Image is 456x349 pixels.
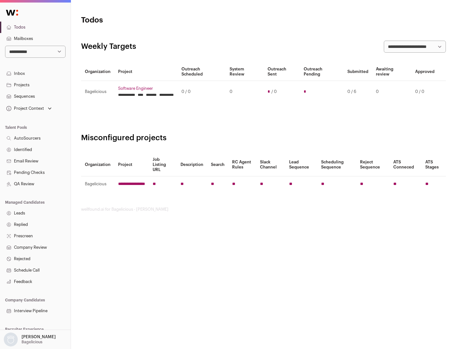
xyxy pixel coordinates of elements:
td: 0 / 0 [178,81,226,103]
td: 0 / 6 [344,81,372,103]
a: Software Engineer [118,86,174,91]
th: Outreach Scheduled [178,63,226,81]
p: Bagelicious [22,339,42,345]
th: Awaiting review [372,63,411,81]
span: / 0 [271,89,277,94]
th: System Review [226,63,263,81]
h2: Misconfigured projects [81,133,446,143]
th: Search [207,153,228,176]
img: Wellfound [3,6,22,19]
th: Job Listing URL [149,153,177,176]
th: Project [114,153,149,176]
td: 0 / 0 [411,81,438,103]
th: Outreach Pending [300,63,343,81]
th: Project [114,63,178,81]
th: RC Agent Rules [228,153,256,176]
th: Lead Sequence [285,153,317,176]
h2: Weekly Targets [81,42,136,52]
td: Bagelicious [81,81,114,103]
p: [PERSON_NAME] [22,334,56,339]
button: Open dropdown [3,333,57,346]
th: Organization [81,153,114,176]
td: 0 [372,81,411,103]
th: Description [177,153,207,176]
th: Organization [81,63,114,81]
th: Outreach Sent [264,63,300,81]
th: Approved [411,63,438,81]
td: Bagelicious [81,176,114,192]
h1: Todos [81,15,203,25]
th: Scheduling Sequence [317,153,356,176]
th: Reject Sequence [356,153,390,176]
th: Slack Channel [256,153,285,176]
td: 0 [226,81,263,103]
img: nopic.png [4,333,18,346]
th: ATS Stages [421,153,446,176]
th: ATS Conneced [389,153,421,176]
button: Open dropdown [5,104,53,113]
footer: wellfound:ai for Bagelicious - [PERSON_NAME] [81,207,446,212]
div: Project Context [5,106,44,111]
th: Submitted [344,63,372,81]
